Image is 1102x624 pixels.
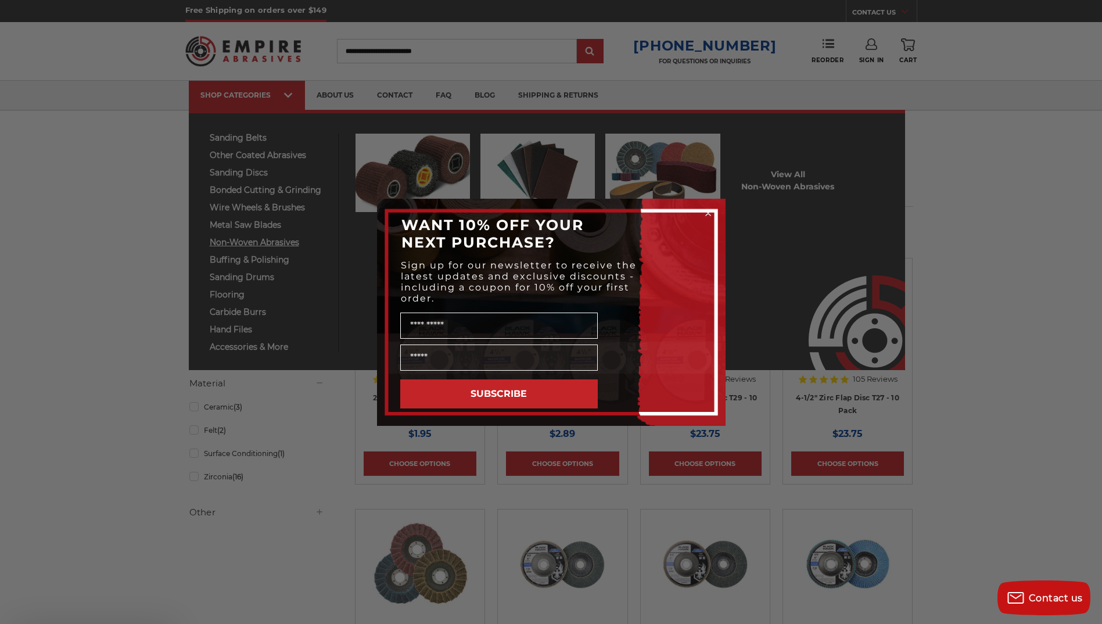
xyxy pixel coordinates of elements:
[702,207,714,219] button: Close dialog
[401,216,584,251] span: WANT 10% OFF YOUR NEXT PURCHASE?
[400,345,598,371] input: Email
[997,580,1090,615] button: Contact us
[1029,593,1083,604] span: Contact us
[401,260,637,304] span: Sign up for our newsletter to receive the latest updates and exclusive discounts - including a co...
[400,379,598,408] button: SUBSCRIBE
